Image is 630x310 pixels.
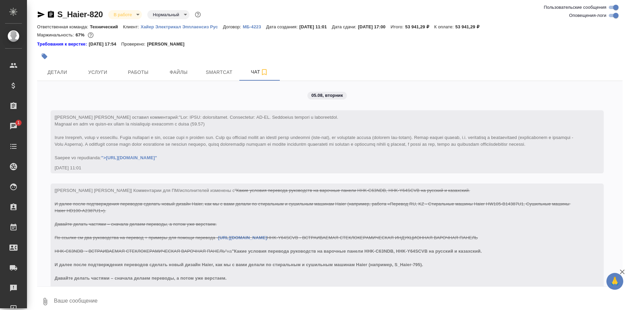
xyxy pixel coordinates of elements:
p: Дата сдачи: [332,24,358,29]
button: Скопировать ссылку [47,10,55,19]
button: Доп статусы указывают на важность/срочность заказа [193,10,202,19]
p: Договор: [223,24,243,29]
p: 53 941,29 ₽ [455,24,484,29]
div: В работе [147,10,189,19]
p: Проверено: [121,41,147,48]
p: Клиент: [123,24,141,29]
a: Хайер Электрикал Эпплаенсиз Рус [141,24,223,29]
p: Маржинальность: [37,32,76,37]
a: S_Haier-820 [57,10,103,19]
span: Файлы [162,68,195,77]
p: 05.08, вторник [311,92,343,99]
span: Оповещения-логи [569,12,606,19]
span: "Lor: IPSU: dolorsitamet. Consectetur: AD-EL. Seddoeius tempori u laboreetdol. Magnaal en adm ve ... [55,115,574,160]
p: Итого: [391,24,405,29]
span: "Какие условия перевода руководств на варочные панели HHK-C63NDB, HHK-Y64SCVB на русский и казахс... [55,188,571,254]
div: [DATE] 11:01 [55,165,580,171]
div: В работе [108,10,142,19]
p: Технический [90,24,123,29]
p: [DATE] 17:54 [89,41,121,48]
span: Чат [243,68,276,76]
a: [URL][DOMAIN_NAME] [218,235,267,240]
svg: Подписаться [260,68,268,76]
p: К оплате: [434,24,455,29]
p: [PERSON_NAME] [147,41,189,48]
a: Требования к верстке: [37,41,89,48]
p: Дата создания: [266,24,299,29]
button: Скопировать ссылку для ЯМессенджера [37,10,45,19]
span: 1 [13,119,24,126]
span: Детали [41,68,73,77]
p: [DATE] 17:00 [358,24,391,29]
button: В работе [112,12,134,18]
button: 15011.47 RUB; [86,31,95,39]
button: Добавить тэг [37,49,52,64]
span: Пользовательские сообщения [544,4,606,11]
a: 1 [2,118,25,135]
a: МБ-4223 [243,24,266,29]
span: Услуги [82,68,114,77]
span: 🙏 [609,274,621,288]
span: Работы [122,68,154,77]
button: 🙏 [606,273,623,290]
div: Нажми, чтобы открыть папку с инструкцией [37,41,89,48]
span: [[PERSON_NAME] [PERSON_NAME]] Комментарии для ПМ/исполнителей изменены с на [55,188,571,308]
button: Нормальный [151,12,181,18]
a: ">[URL][DOMAIN_NAME]" [101,155,157,160]
p: [DATE] 11:01 [299,24,332,29]
span: [[PERSON_NAME] [PERSON_NAME] оставил комментарий: [55,115,574,160]
p: 53 941,29 ₽ [405,24,434,29]
span: Smartcat [203,68,235,77]
p: Ответственная команда: [37,24,90,29]
span: "Какие условия перевода руководств на варочные панели HHK-C63NDB, HHK-Y64SCVB на русский и казахс... [55,249,494,308]
p: 67% [76,32,86,37]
